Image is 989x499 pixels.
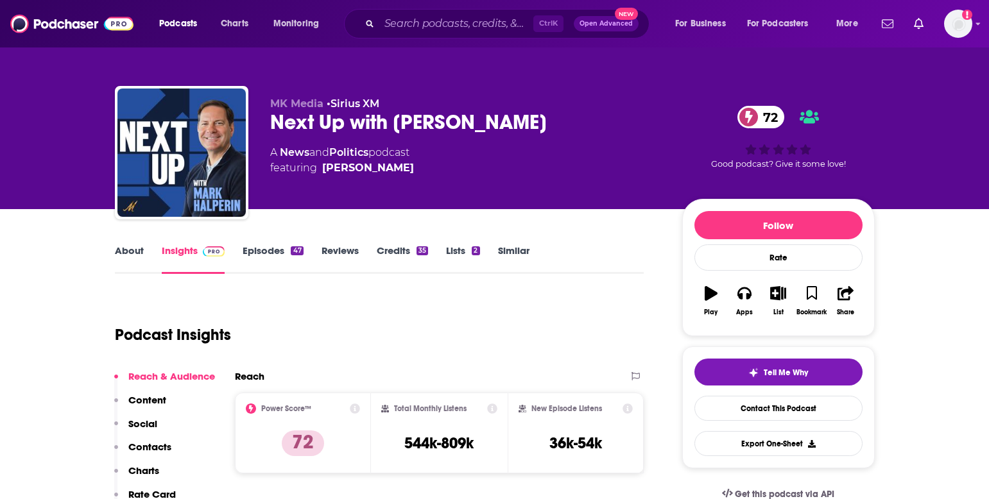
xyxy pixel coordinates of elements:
span: Logged in as lcohen [944,10,972,38]
p: Charts [128,464,159,477]
a: Show notifications dropdown [909,13,929,35]
span: MK Media [270,97,323,110]
div: Bookmark [796,309,827,316]
h3: 544k-809k [404,434,474,453]
span: Monitoring [273,15,319,33]
a: InsightsPodchaser Pro [162,244,225,274]
p: Social [128,418,157,430]
span: featuring [270,160,414,176]
button: Export One-Sheet [694,431,863,456]
button: Apps [728,278,761,324]
button: open menu [264,13,336,34]
a: Politics [329,146,368,158]
p: Reach & Audience [128,370,215,382]
button: Contacts [114,441,171,464]
span: Podcasts [159,15,197,33]
span: More [836,15,858,33]
a: 72 [737,106,784,128]
span: Ctrl K [533,15,563,32]
button: tell me why sparkleTell Me Why [694,359,863,385]
h2: Reach [235,370,264,382]
div: Play [704,309,718,316]
a: News [280,146,309,158]
button: Reach & Audience [114,370,215,394]
h2: Total Monthly Listens [394,404,467,413]
button: open menu [150,13,214,34]
img: User Profile [944,10,972,38]
a: Charts [212,13,256,34]
span: For Business [675,15,726,33]
a: Lists2 [446,244,479,274]
span: Open Advanced [580,21,633,27]
button: open menu [739,13,827,34]
button: Open AdvancedNew [574,16,639,31]
button: List [761,278,795,324]
a: Similar [498,244,529,274]
button: Charts [114,464,159,488]
div: List [773,309,784,316]
img: Podchaser - Follow, Share and Rate Podcasts [10,12,133,36]
a: About [115,244,144,274]
img: Podchaser Pro [203,246,225,257]
div: Apps [736,309,753,316]
button: Bookmark [795,278,829,324]
h1: Podcast Insights [115,325,231,344]
span: New [615,8,638,20]
button: Show profile menu [944,10,972,38]
button: Play [694,278,728,324]
button: Content [114,394,166,418]
div: Share [837,309,854,316]
a: Mark Halperin [322,160,414,176]
span: and [309,146,329,158]
p: Contacts [128,441,171,453]
a: Episodes47 [243,244,303,274]
a: Sirius XM [331,97,379,110]
div: 47 [291,246,303,255]
div: A podcast [270,145,414,176]
h3: 36k-54k [549,434,602,453]
span: 72 [750,106,784,128]
span: Charts [221,15,248,33]
button: Follow [694,211,863,239]
input: Search podcasts, credits, & more... [379,13,533,34]
div: 35 [417,246,428,255]
button: open menu [666,13,742,34]
span: For Podcasters [747,15,809,33]
span: Tell Me Why [764,368,808,378]
div: Rate [694,244,863,271]
button: open menu [827,13,874,34]
a: Reviews [322,244,359,274]
div: 2 [472,246,479,255]
a: Show notifications dropdown [877,13,899,35]
div: Search podcasts, credits, & more... [356,9,662,38]
svg: Add a profile image [962,10,972,20]
img: tell me why sparkle [748,368,759,378]
h2: New Episode Listens [531,404,602,413]
span: • [327,97,379,110]
h2: Power Score™ [261,404,311,413]
span: Good podcast? Give it some love! [711,159,846,169]
a: Credits35 [377,244,428,274]
a: Contact This Podcast [694,396,863,421]
p: 72 [282,430,324,456]
button: Social [114,418,157,441]
div: 72Good podcast? Give it some love! [682,97,875,177]
button: Share [829,278,862,324]
img: Next Up with Mark Halperin [117,89,246,217]
p: Content [128,394,166,406]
